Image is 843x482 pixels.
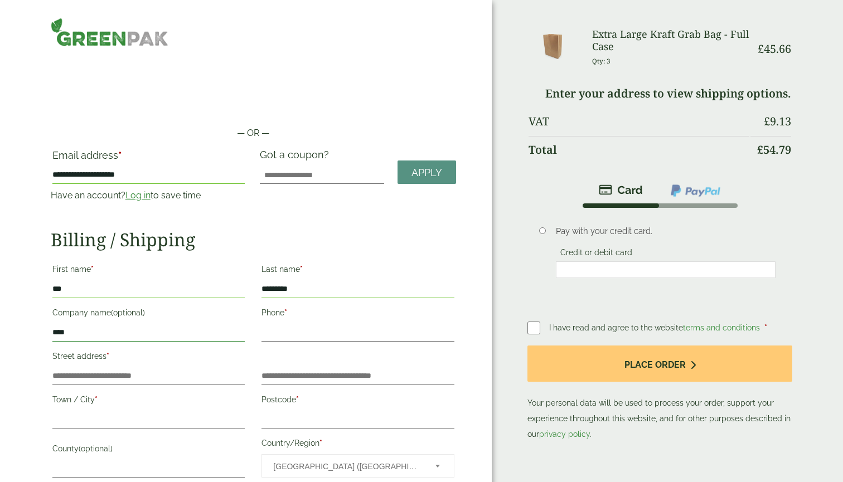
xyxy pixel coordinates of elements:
[111,308,145,317] span: (optional)
[758,41,791,56] bdi: 45.66
[559,265,772,275] iframe: Secure card payment input frame
[539,430,590,439] a: privacy policy
[261,392,454,411] label: Postcode
[125,190,151,201] a: Log in
[764,323,767,332] abbr: required
[95,395,98,404] abbr: required
[118,149,122,161] abbr: required
[260,149,333,166] label: Got a coupon?
[529,108,749,135] th: VAT
[52,441,245,460] label: County
[398,160,456,184] a: Apply
[261,305,454,324] label: Phone
[273,455,420,478] span: United Kingdom (UK)
[556,248,637,260] label: Credit or debit card
[670,183,721,198] img: ppcp-gateway.png
[52,392,245,411] label: Town / City
[758,41,764,56] span: £
[527,345,792,442] p: Your personal data will be used to process your order, support your experience throughout this we...
[764,114,770,129] span: £
[296,395,299,404] abbr: required
[91,265,94,274] abbr: required
[300,265,303,274] abbr: required
[51,126,456,140] p: — OR —
[52,261,245,280] label: First name
[261,261,454,280] label: Last name
[556,225,776,237] p: Pay with your credit card.
[51,18,168,46] img: GreenPak Supplies
[411,167,442,179] span: Apply
[757,142,791,157] bdi: 54.79
[79,444,113,453] span: (optional)
[599,183,643,197] img: stripe.png
[764,114,791,129] bdi: 9.13
[284,308,287,317] abbr: required
[527,345,792,382] button: Place order
[319,439,322,447] abbr: required
[51,189,247,202] p: Have an account? to save time
[549,323,762,332] span: I have read and agree to the website
[757,142,763,157] span: £
[592,57,611,65] small: Qty: 3
[261,454,454,478] span: Country/Region
[51,229,456,250] h2: Billing / Shipping
[683,323,760,332] a: terms and conditions
[261,435,454,454] label: Country/Region
[529,80,791,107] td: Enter your address to view shipping options.
[52,348,245,367] label: Street address
[52,150,245,166] label: Email address
[52,305,245,324] label: Company name
[51,91,456,113] iframe: Secure payment button frame
[592,28,749,52] h3: Extra Large Kraft Grab Bag - Full Case
[529,136,749,163] th: Total
[106,352,109,361] abbr: required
